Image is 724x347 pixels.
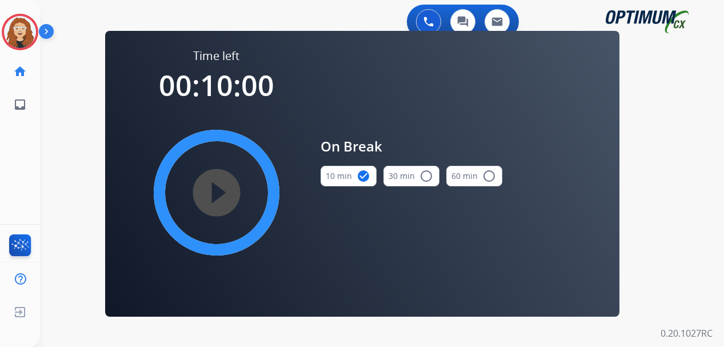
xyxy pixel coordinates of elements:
[446,166,502,186] button: 60 min
[357,169,370,183] mat-icon: check_circle
[4,16,36,48] img: avatar
[419,169,433,183] mat-icon: radio_button_unchecked
[661,326,713,340] p: 0.20.1027RC
[321,166,377,186] button: 10 min
[193,48,239,64] span: Time left
[210,186,223,200] mat-icon: play_circle_filled
[13,65,27,78] mat-icon: home
[482,169,496,183] mat-icon: radio_button_unchecked
[13,98,27,111] mat-icon: inbox
[321,136,502,157] span: On Break
[383,166,439,186] button: 30 min
[159,66,274,105] span: 00:10:00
